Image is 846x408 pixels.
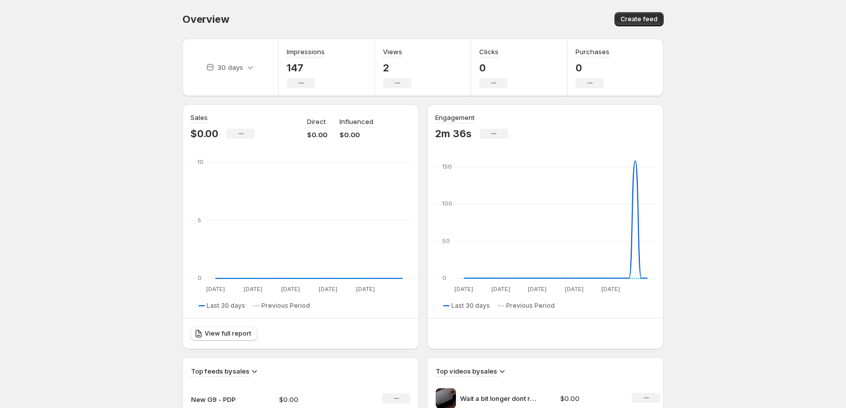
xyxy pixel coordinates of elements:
text: [DATE] [454,285,473,293]
text: 0 [198,274,202,281]
span: Last 30 days [207,302,245,310]
p: 2m 36s [435,128,472,140]
text: [DATE] [528,285,547,293]
h3: Engagement [435,112,475,123]
h3: Clicks [479,47,498,57]
p: 30 days [217,62,243,72]
p: $0.00 [279,394,351,404]
a: View full report [190,327,257,341]
text: [DATE] [565,285,584,293]
p: $0.00 [560,393,620,403]
text: [DATE] [601,285,620,293]
text: [DATE] [356,285,375,293]
p: Wait a bit longer dont rush May is just around the corner and G9 is gearing up for its grand entr... [460,393,536,403]
text: [DATE] [206,285,225,293]
span: Previous Period [506,302,555,310]
span: View full report [205,330,251,338]
text: 10 [198,158,204,166]
h3: Sales [190,112,208,123]
p: 0 [479,62,508,74]
p: 0 [575,62,609,74]
p: Influenced [339,116,373,127]
p: $0.00 [339,130,373,140]
h3: Impressions [287,47,325,57]
h3: Top videos by sales [436,366,497,376]
p: 147 [287,62,325,74]
text: 150 [442,163,452,170]
span: Previous Period [261,302,310,310]
span: Last 30 days [451,302,490,310]
p: $0.00 [190,128,218,140]
text: 5 [198,217,201,224]
text: 0 [442,274,446,281]
text: 100 [442,200,452,207]
p: Direct [307,116,326,127]
p: 2 [383,62,411,74]
span: Create feed [621,15,658,23]
p: New G9 - PDP [191,394,242,404]
text: 50 [442,237,450,244]
button: Create feed [614,12,664,26]
text: [DATE] [491,285,510,293]
h3: Top feeds by sales [191,366,249,376]
text: [DATE] [281,285,300,293]
text: [DATE] [244,285,262,293]
text: [DATE] [319,285,337,293]
h3: Purchases [575,47,609,57]
h3: Views [383,47,402,57]
p: $0.00 [307,130,327,140]
span: Overview [182,13,229,25]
